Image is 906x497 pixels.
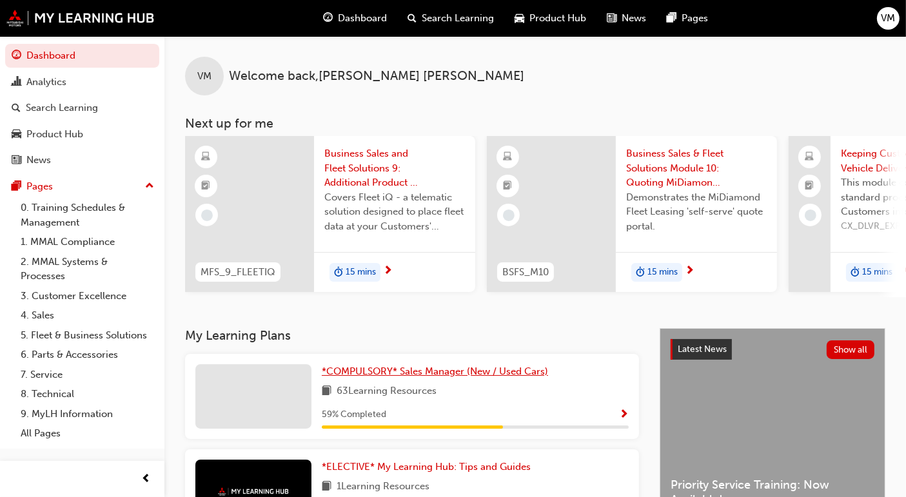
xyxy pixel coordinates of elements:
[5,148,159,172] a: News
[626,190,767,234] span: Demonstrates the MiDiamond Fleet Leasing 'self-serve' quote portal.
[15,286,159,306] a: 3. Customer Excellence
[164,116,906,131] h3: Next up for me
[530,11,587,26] span: Product Hub
[26,75,66,90] div: Analytics
[15,384,159,404] a: 8. Technical
[26,153,51,168] div: News
[619,407,629,423] button: Show Progress
[322,384,331,400] span: book-icon
[12,129,21,141] span: car-icon
[671,339,874,360] a: Latest NewsShow all
[346,265,376,280] span: 15 mins
[657,5,719,32] a: pages-iconPages
[487,136,777,292] a: BSFS_M10Business Sales & Fleet Solutions Module 10: Quoting MiDiamond Fleet LeasingDemonstrates t...
[12,77,21,88] span: chart-icon
[685,266,694,277] span: next-icon
[324,190,465,234] span: Covers Fleet iQ - a telematic solution designed to place fleet data at your Customers' fingertips.
[185,136,475,292] a: MFS_9_FLEETIQBusiness Sales and Fleet Solutions 9: Additional Product – Fleet iQCovers Fleet iQ -...
[15,404,159,424] a: 9. MyLH Information
[322,479,331,495] span: book-icon
[12,155,21,166] span: news-icon
[682,11,709,26] span: Pages
[626,146,767,190] span: Business Sales & Fleet Solutions Module 10: Quoting MiDiamond Fleet Leasing
[201,210,213,221] span: learningRecordVerb_NONE-icon
[619,409,629,421] span: Show Progress
[515,10,525,26] span: car-icon
[15,365,159,385] a: 7. Service
[851,264,860,281] span: duration-icon
[5,122,159,146] a: Product Hub
[26,127,83,142] div: Product Hub
[827,340,875,359] button: Show all
[503,210,515,221] span: learningRecordVerb_NONE-icon
[805,210,816,221] span: learningRecordVerb_NONE-icon
[322,461,531,473] span: *ELECTIVE* My Learning Hub: Tips and Guides
[398,5,505,32] a: search-iconSearch Learning
[6,10,155,26] img: mmal
[313,5,398,32] a: guage-iconDashboard
[15,326,159,346] a: 5. Fleet & Business Solutions
[877,7,900,30] button: VM
[5,96,159,120] a: Search Learning
[678,344,727,355] span: Latest News
[229,69,524,84] span: Welcome back , [PERSON_NAME] [PERSON_NAME]
[5,175,159,199] button: Pages
[322,365,548,377] span: *COMPULSORY* Sales Manager (New / Used Cars)
[5,70,159,94] a: Analytics
[324,10,333,26] span: guage-icon
[504,149,513,166] span: learningResourceType_ELEARNING-icon
[12,181,21,193] span: pages-icon
[322,460,536,474] a: *ELECTIVE* My Learning Hub: Tips and Guides
[202,149,211,166] span: learningResourceType_ELEARNING-icon
[383,266,393,277] span: next-icon
[408,10,417,26] span: search-icon
[197,69,212,84] span: VM
[805,149,814,166] span: laptop-icon
[607,10,617,26] span: news-icon
[15,306,159,326] a: 4. Sales
[505,5,597,32] a: car-iconProduct Hub
[881,11,896,26] span: VM
[15,252,159,286] a: 2. MMAL Systems & Processes
[26,101,98,115] div: Search Learning
[15,232,159,252] a: 1. MMAL Compliance
[12,102,21,114] span: search-icon
[337,479,429,495] span: 1 Learning Resources
[667,10,677,26] span: pages-icon
[504,178,513,195] span: booktick-icon
[597,5,657,32] a: news-iconNews
[26,179,53,194] div: Pages
[339,11,388,26] span: Dashboard
[422,11,495,26] span: Search Learning
[15,424,159,443] a: All Pages
[5,44,159,68] a: Dashboard
[502,265,549,280] span: BSFS_M10
[185,328,639,343] h3: My Learning Plans
[322,407,386,422] span: 59 % Completed
[201,265,275,280] span: MFS_9_FLEETIQ
[5,41,159,175] button: DashboardAnalyticsSearch LearningProduct HubNews
[322,364,553,379] a: *COMPULSORY* Sales Manager (New / Used Cars)
[647,265,678,280] span: 15 mins
[218,487,289,496] img: mmal
[12,50,21,62] span: guage-icon
[622,11,647,26] span: News
[636,264,645,281] span: duration-icon
[202,178,211,195] span: booktick-icon
[324,146,465,190] span: Business Sales and Fleet Solutions 9: Additional Product – Fleet iQ
[334,264,343,281] span: duration-icon
[142,471,152,487] span: prev-icon
[15,345,159,365] a: 6. Parts & Accessories
[15,198,159,232] a: 0. Training Schedules & Management
[805,178,814,195] span: booktick-icon
[337,384,437,400] span: 63 Learning Resources
[862,265,892,280] span: 15 mins
[145,178,154,195] span: up-icon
